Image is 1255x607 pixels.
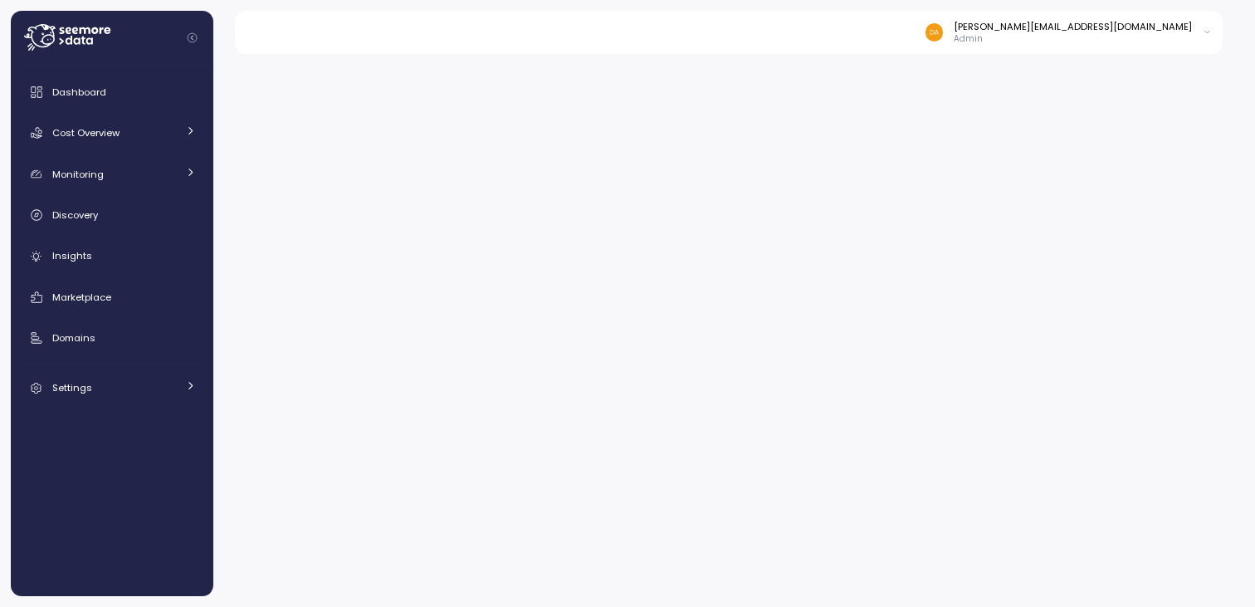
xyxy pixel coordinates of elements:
[182,32,203,44] button: Collapse navigation
[52,249,92,262] span: Insights
[925,23,943,41] img: 017aaa7af6563226eb73e226eb4f2070
[17,76,207,109] a: Dashboard
[52,331,95,345] span: Domains
[52,168,104,181] span: Monitoring
[17,321,207,355] a: Domains
[17,198,207,232] a: Discovery
[52,86,106,99] span: Dashboard
[17,158,207,191] a: Monitoring
[52,291,111,304] span: Marketplace
[954,33,1192,45] p: Admin
[52,381,92,394] span: Settings
[17,371,207,404] a: Settings
[52,126,120,140] span: Cost Overview
[17,116,207,149] a: Cost Overview
[954,20,1192,33] div: [PERSON_NAME][EMAIL_ADDRESS][DOMAIN_NAME]
[52,208,98,222] span: Discovery
[17,281,207,314] a: Marketplace
[17,240,207,273] a: Insights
